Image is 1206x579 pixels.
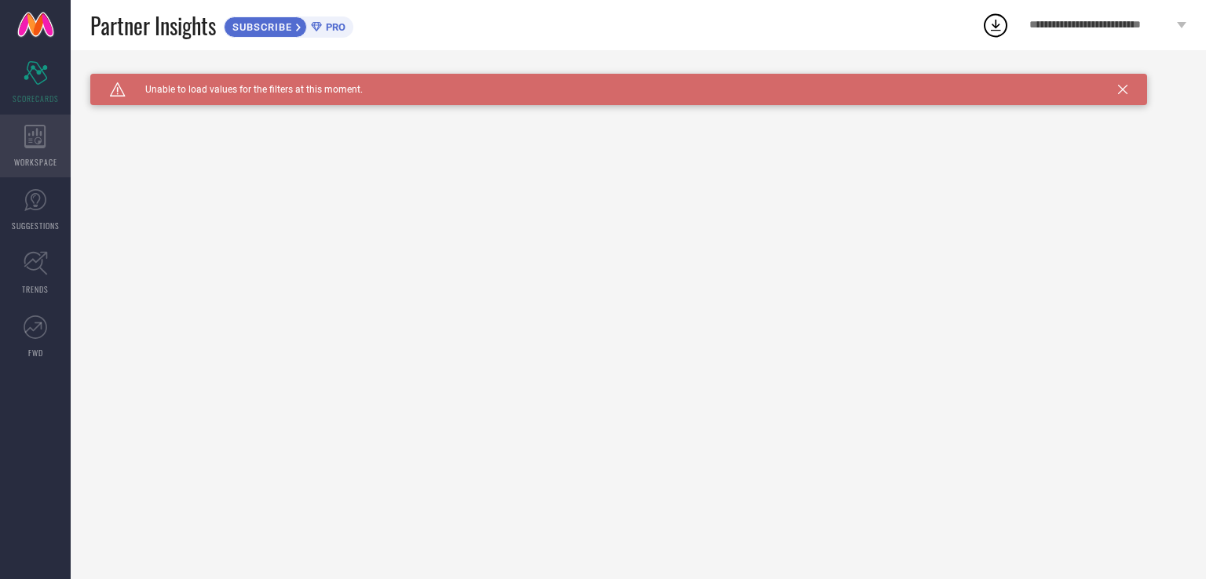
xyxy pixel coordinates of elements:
[981,11,1010,39] div: Open download list
[12,220,60,231] span: SUGGESTIONS
[322,21,345,33] span: PRO
[13,93,59,104] span: SCORECARDS
[14,156,57,168] span: WORKSPACE
[126,84,363,95] span: Unable to load values for the filters at this moment.
[90,74,1186,86] div: Unable to load filters at this moment. Please try later.
[90,9,216,42] span: Partner Insights
[225,21,296,33] span: SUBSCRIBE
[22,283,49,295] span: TRENDS
[28,347,43,359] span: FWD
[224,13,353,38] a: SUBSCRIBEPRO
